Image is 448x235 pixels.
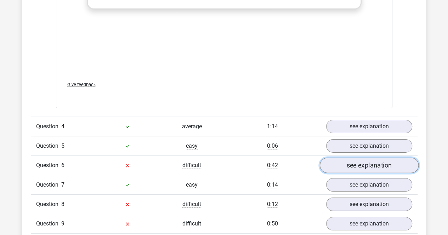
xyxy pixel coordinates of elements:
span: easy [186,181,198,188]
a: see explanation [326,120,412,133]
span: 0:12 [267,201,278,208]
span: difficult [182,220,201,227]
span: Give feedback [67,82,96,87]
span: 9 [61,220,64,227]
span: 8 [61,201,64,207]
span: 7 [61,181,64,188]
span: 0:06 [267,142,278,149]
span: 0:14 [267,181,278,188]
span: 0:42 [267,162,278,169]
span: 4 [61,123,64,130]
span: easy [186,142,198,149]
span: Question [36,200,61,208]
a: see explanation [326,139,412,153]
span: 6 [61,162,64,169]
span: 0:50 [267,220,278,227]
span: Question [36,142,61,150]
a: see explanation [326,178,412,192]
span: Question [36,181,61,189]
a: see explanation [319,158,418,173]
span: Question [36,122,61,131]
span: Question [36,219,61,228]
span: 1:14 [267,123,278,130]
span: difficult [182,162,201,169]
a: see explanation [326,217,412,230]
span: average [182,123,202,130]
span: difficult [182,201,201,208]
span: 5 [61,142,64,149]
span: Question [36,161,61,170]
a: see explanation [326,198,412,211]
